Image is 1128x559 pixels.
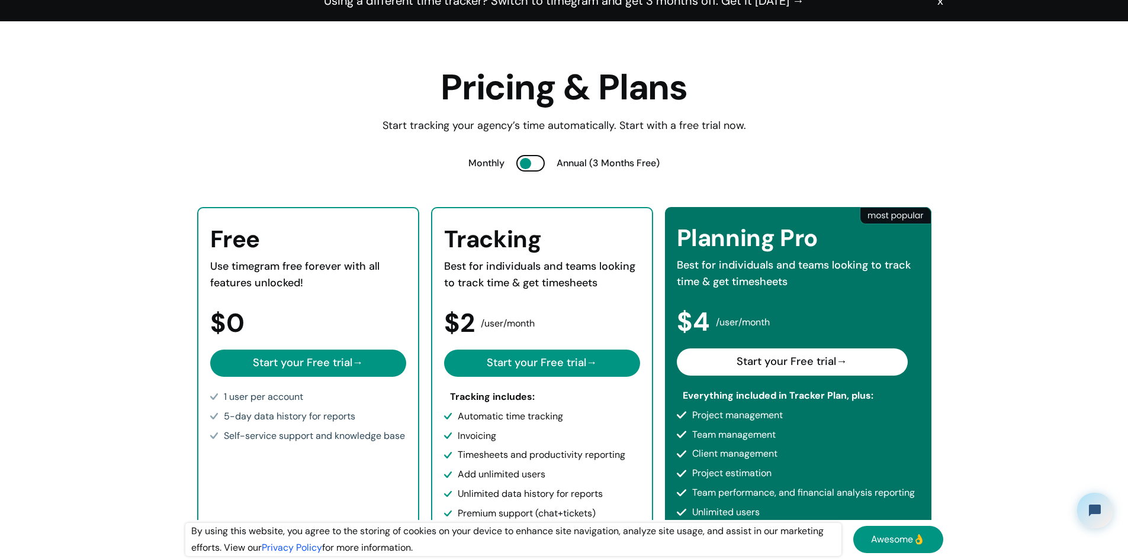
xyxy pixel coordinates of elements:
a: Privacy Policy [262,541,322,554]
span: → [586,356,597,370]
div: Invoicing [458,428,496,444]
div: Team management [692,426,776,443]
div: Tracking includes: [450,389,535,405]
div: Project management [692,407,783,424]
div: Timesheets and productivity reporting [458,447,625,463]
span: → [836,354,847,369]
span: /user/month [481,315,535,332]
div: Automatic time tracking [458,408,563,425]
div: Start tracking your agency’s time automatically. Start with a free trial now. [286,118,843,134]
div: Project estimation [692,465,772,482]
div: Team performance, and financial analysis reporting [692,484,915,501]
div: Unlimited data history for reports [458,486,603,502]
div: Unlimited users [692,504,760,521]
h3: Free [210,226,406,253]
div: $4 [677,314,920,331]
div: Client management [692,445,777,462]
div: Best for individuals and teams looking to track time & get timesheets [677,257,920,290]
h1: Pricing & Plans [286,69,843,106]
span: /user/month [716,314,770,331]
div: Monthly [468,155,504,172]
a: Start your Free trial→ [210,350,406,377]
div: Self-service support and knowledge base [224,428,405,444]
div: Premium support (chat+tickets) [458,505,596,522]
div: Use timegram free forever with all features unlocked! [210,259,406,292]
div: Everything included in Tracker Plan, plus: [683,387,873,404]
a: Awesome👌 [853,526,943,553]
div: $2 [444,315,640,332]
h3: Tracking [444,226,640,253]
div: Best for individuals and teams looking to track time & get timesheets [444,259,640,292]
div: 1 user per account [224,389,303,405]
div: Add unlimited users [458,466,545,483]
a: Start your Free trial→ [677,348,908,376]
a: Start your Free trial→ [444,350,640,377]
div: By using this website, you agree to the storing of cookies on your device to enhance site navigat... [185,523,841,556]
h3: Planning Pro [677,225,920,251]
span: → [352,356,363,370]
div: 5-day data history for reports [224,408,355,425]
iframe: Tidio Chat [1067,483,1123,538]
div: $0 [210,315,406,332]
div: Annual (3 Months Free) [557,155,660,172]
